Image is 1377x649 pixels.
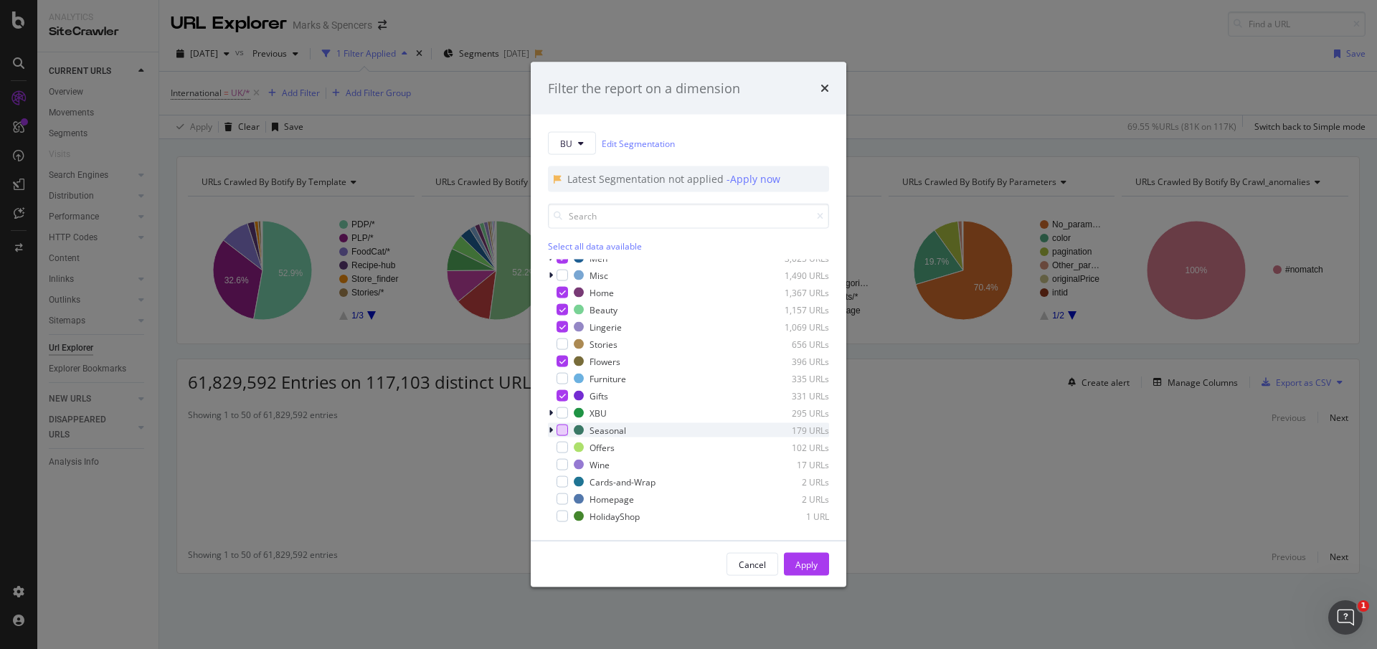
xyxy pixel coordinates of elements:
div: HolidayShop [590,510,640,522]
div: 396 URLs [759,355,829,367]
div: 2 URLs [759,475,829,488]
div: modal [531,62,846,587]
div: XBU [590,407,607,419]
div: Cancel [739,558,766,570]
button: Cancel [727,553,778,576]
div: Homepage [590,493,634,505]
div: 17 URLs [759,458,829,470]
div: Wine [590,458,610,470]
div: Seasonal [590,424,626,436]
div: Apply [795,558,818,570]
div: 2 URLs [759,493,829,505]
div: Lingerie [590,321,622,333]
div: 1,490 URLs [759,269,829,281]
div: Flowers [590,355,620,367]
div: Home [590,286,614,298]
div: Select all data available [548,240,829,252]
div: 1 URL [759,510,829,522]
a: Edit Segmentation [602,136,675,151]
div: 1,367 URLs [759,286,829,298]
div: 656 URLs [759,338,829,350]
span: BU [560,137,572,149]
div: Latest Segmentation not applied [567,172,727,186]
button: BU [548,132,596,155]
iframe: Intercom live chat [1328,600,1363,635]
input: Search [548,204,829,229]
div: Cards-and-Wrap [590,475,656,488]
div: - Apply now [727,172,780,186]
div: 335 URLs [759,372,829,384]
span: 1 [1358,600,1369,612]
div: Furniture [590,372,626,384]
div: Gifts [590,389,608,402]
div: Beauty [590,303,617,316]
button: Apply [784,553,829,576]
div: Stories [590,338,617,350]
div: 102 URLs [759,441,829,453]
div: 179 URLs [759,424,829,436]
div: 1,157 URLs [759,303,829,316]
div: Offers [590,441,615,453]
div: Misc [590,269,608,281]
div: 295 URLs [759,407,829,419]
div: 331 URLs [759,389,829,402]
div: times [820,79,829,98]
div: 1,069 URLs [759,321,829,333]
div: Filter the report on a dimension [548,79,740,98]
